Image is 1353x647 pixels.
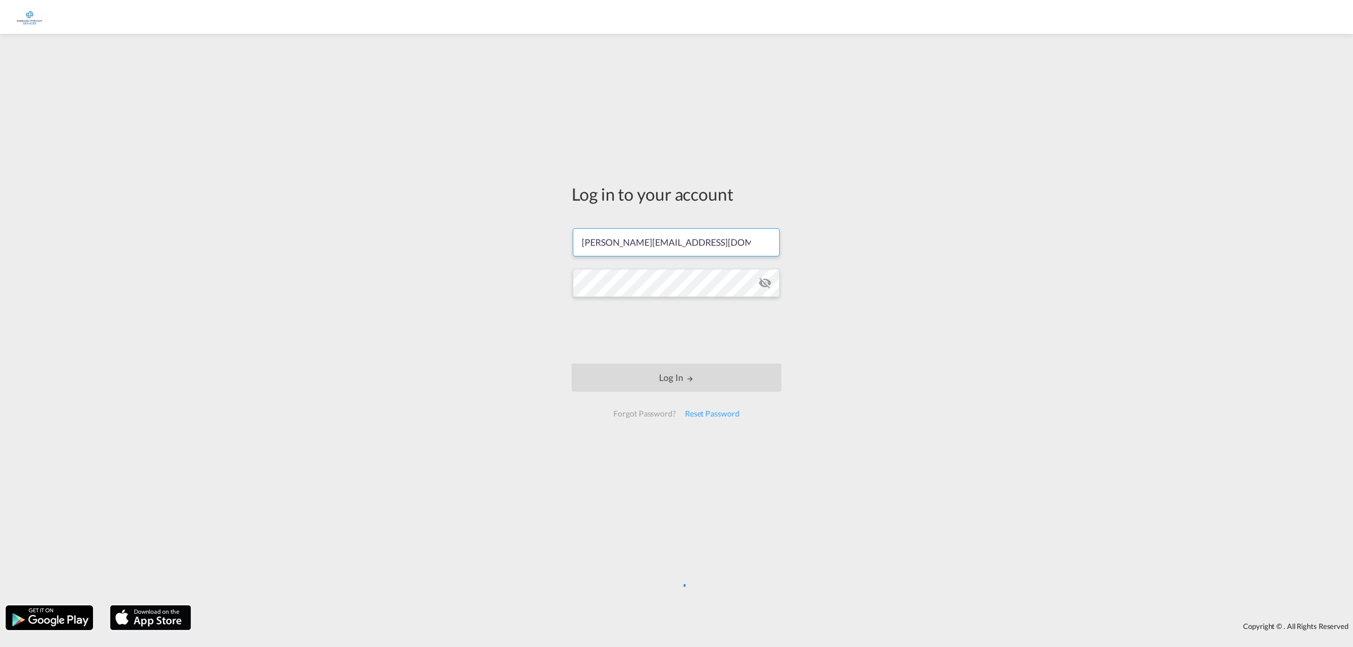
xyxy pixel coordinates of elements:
[5,604,94,631] img: google.png
[680,404,744,424] div: Reset Password
[17,5,42,30] img: 4095d310b7c611ef8c2a6321fa84b80e.jpg
[109,604,192,631] img: apple.png
[758,276,772,290] md-icon: icon-eye-off
[572,182,781,206] div: Log in to your account
[197,617,1353,636] div: Copyright © . All Rights Reserved
[573,228,780,256] input: Enter email/phone number
[572,364,781,392] button: LOGIN
[591,308,762,352] iframe: reCAPTCHA
[609,404,680,424] div: Forgot Password?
